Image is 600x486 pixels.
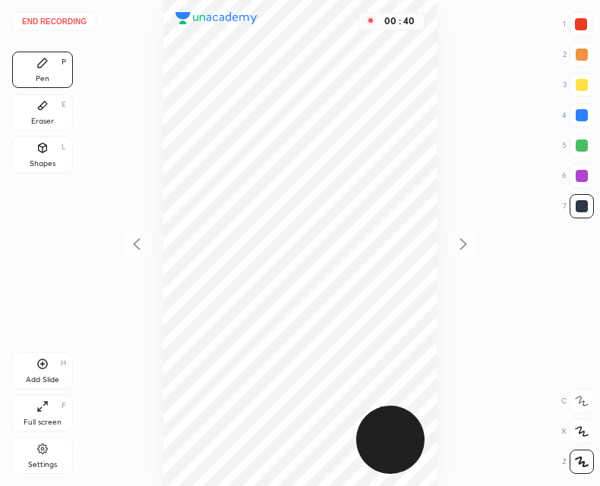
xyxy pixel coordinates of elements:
div: C [561,389,594,413]
div: 4 [562,103,594,127]
div: 3 [563,73,594,97]
div: Add Slide [26,376,59,384]
div: H [61,359,66,367]
div: L [62,143,66,151]
div: 00 : 40 [381,16,418,27]
div: Settings [28,461,57,469]
div: E [62,101,66,108]
img: logo.38c385cc.svg [175,12,257,24]
div: F [62,402,66,409]
div: 1 [563,12,593,36]
div: 5 [562,133,594,158]
div: 2 [563,42,594,67]
div: P [62,58,66,66]
div: Z [562,450,594,474]
div: Eraser [31,118,54,125]
div: 7 [563,194,594,218]
div: 6 [562,164,594,188]
div: X [561,419,594,444]
div: Full screen [24,419,62,426]
div: Shapes [30,160,55,168]
button: End recording [12,12,96,30]
div: Pen [36,75,49,83]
